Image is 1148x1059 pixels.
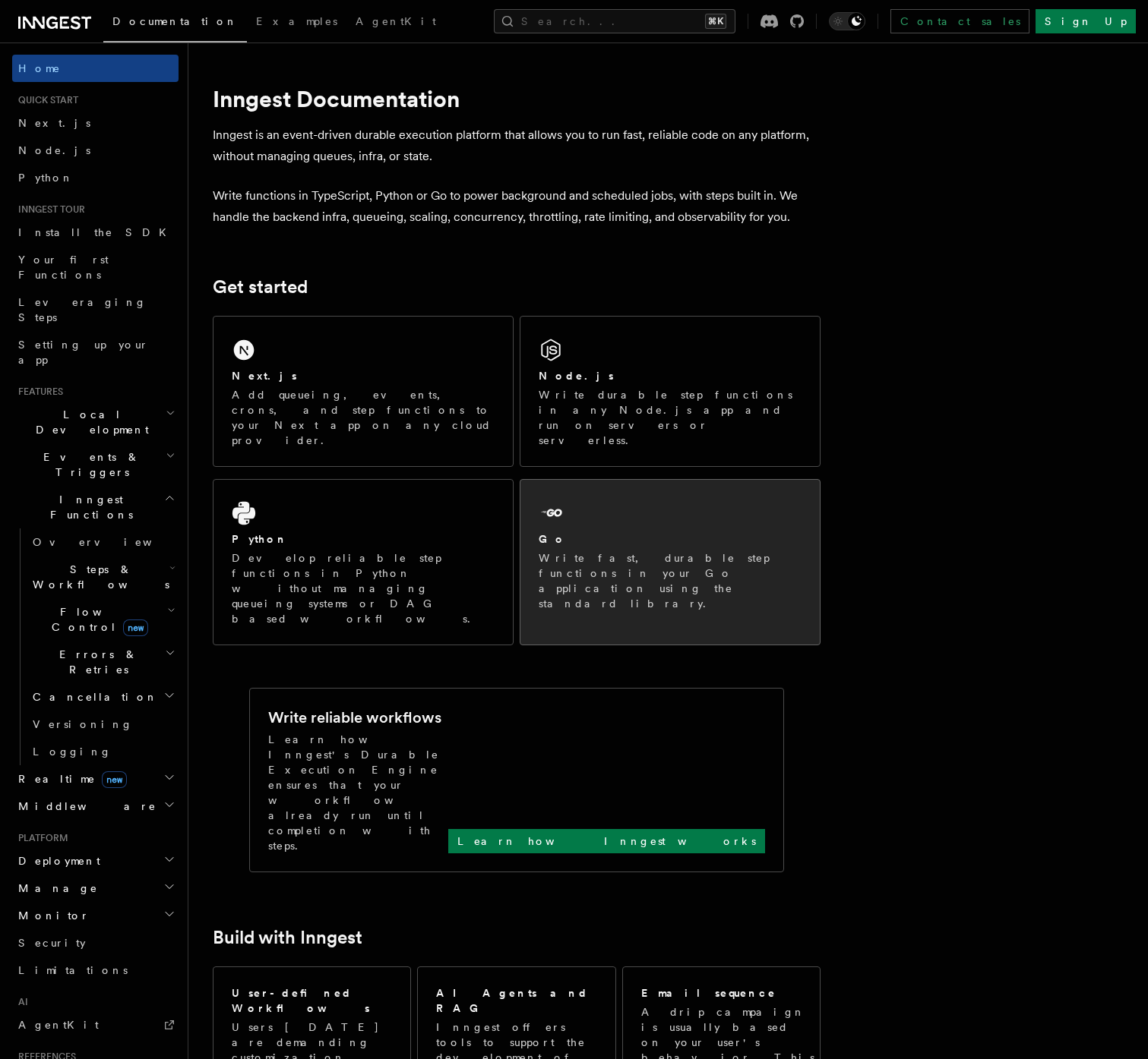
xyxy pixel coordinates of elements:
button: Local Development [12,401,179,443]
a: AgentKit [12,1011,179,1039]
p: Write fast, durable step functions in your Go application using the standard library. [539,550,802,611]
a: Install the SDK [12,219,179,246]
a: Limitations [12,957,179,984]
div: Inngest Functions [12,528,179,765]
p: Learn how Inngest works [457,834,756,849]
button: Monitor [12,902,179,929]
h1: Inngest Documentation [213,85,821,112]
button: Cancellation [27,683,179,711]
span: Monitor [12,908,90,923]
span: Versioning [33,718,133,730]
span: new [102,771,127,788]
h2: Write reliable workflows [268,707,441,728]
a: Build with Inngest [213,927,362,948]
h2: User-defined Workflows [232,985,392,1016]
p: Develop reliable step functions in Python without managing queueing systems or DAG based workflows. [232,550,495,626]
a: Sign Up [1036,9,1136,33]
span: Flow Control [27,604,167,635]
span: AgentKit [356,15,436,27]
span: Examples [256,15,337,27]
span: AI [12,996,28,1008]
a: Documentation [103,5,247,43]
span: new [123,619,148,636]
button: Realtimenew [12,765,179,793]
a: Overview [27,528,179,556]
span: Your first Functions [18,254,109,281]
span: Quick start [12,94,78,106]
button: Deployment [12,847,179,875]
a: Leveraging Steps [12,288,179,331]
span: Home [18,61,61,76]
span: Features [12,386,63,398]
span: Cancellation [27,689,158,704]
span: Logging [33,745,112,758]
span: AgentKit [18,1019,99,1031]
h2: Python [232,531,288,547]
a: Your first Functions [12,246,179,288]
a: AgentKit [346,5,445,41]
p: Add queueing, events, crons, and step functions to your Next app on any cloud provider. [232,387,495,448]
a: Get started [213,276,308,298]
a: Contact sales [890,9,1029,33]
span: Middleware [12,799,157,814]
span: Node.js [18,144,90,156]
button: Flow Controlnew [27,598,179,641]
span: Next.js [18,117,90,129]
span: Setting up your app [18,339,149,366]
a: Node.js [12,137,179,164]
p: Write functions in TypeScript, Python or Go to power background and scheduled jobs, with steps bu... [213,185,821,228]
a: PythonDevelop reliable step functions in Python without managing queueing systems or DAG based wo... [213,479,514,645]
a: Home [12,55,179,82]
a: GoWrite fast, durable step functions in your Go application using the standard library. [520,479,821,645]
span: Events & Triggers [12,449,166,480]
h2: AI Agents and RAG [436,985,599,1016]
button: Toggle dark mode [829,12,865,30]
a: Examples [247,5,346,41]
span: Platform [12,832,68,844]
span: Realtime [12,771,127,786]
span: Documentation [112,15,238,27]
span: Overview [33,536,189,548]
span: Errors & Retries [27,647,165,677]
a: Learn how Inngest works [448,829,765,853]
h2: Email sequence [641,985,776,1001]
h2: Go [539,531,566,547]
span: Steps & Workflows [27,562,169,592]
button: Inngest Functions [12,486,179,528]
span: Manage [12,881,98,896]
a: Setting up your app [12,331,179,373]
a: Versioning [27,711,179,738]
button: Middleware [12,793,179,820]
span: Deployment [12,853,100,868]
button: Manage [12,875,179,902]
a: Node.jsWrite durable step functions in any Node.js app and run on servers or serverless. [520,316,821,467]
span: Limitations [18,964,128,976]
span: Security [18,937,86,949]
a: Logging [27,738,179,765]
button: Steps & Workflows [27,556,179,598]
button: Events & Triggers [12,443,179,486]
span: Install the SDK [18,226,176,238]
a: Security [12,929,179,957]
h2: Next.js [232,368,297,383]
kbd: ⌘K [705,14,726,29]
span: Leveraging Steps [18,296,147,323]
button: Errors & Retries [27,641,179,683]
a: Next.js [12,109,179,137]
span: Inngest tour [12,203,85,216]
button: Search...⌘K [494,9,735,33]
p: Inngest is an event-driven durable execution platform that allows you to run fast, reliable code ... [213,124,821,167]
p: Write durable step functions in any Node.js app and run on servers or serverless. [539,387,802,448]
p: Learn how Inngest's Durable Execution Engine ensures that your workflow already run until complet... [268,732,448,853]
span: Python [18,172,74,184]
h2: Node.js [539,368,614,383]
span: Local Development [12,407,166,437]
a: Next.jsAdd queueing, events, crons, and step functions to your Next app on any cloud provider. [213,316,514,467]
span: Inngest Functions [12,492,164,522]
a: Python [12,164,179,191]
